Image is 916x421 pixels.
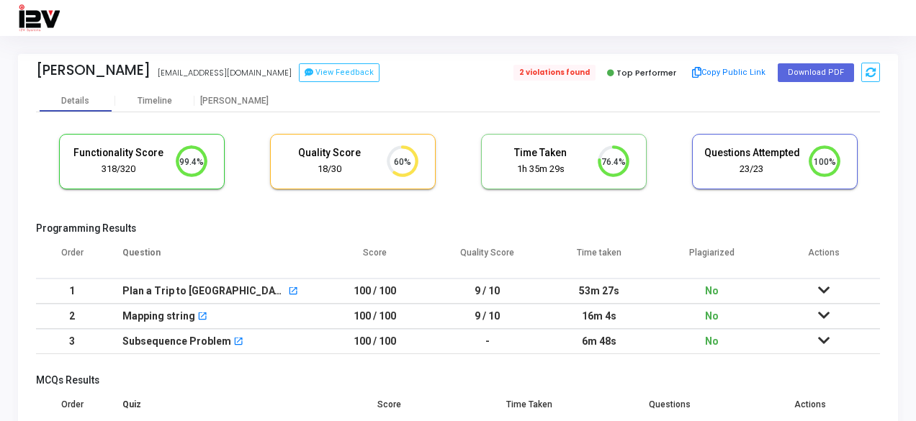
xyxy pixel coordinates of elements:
th: Plagiarized [655,238,768,279]
h5: Questions Attempted [704,147,800,159]
td: 100 / 100 [319,279,431,304]
td: - [431,329,544,354]
td: 16m 4s [544,304,656,329]
span: Top Performer [616,67,676,78]
img: logo [18,4,60,32]
h5: Programming Results [36,222,880,235]
h5: Quality Score [282,147,378,159]
th: Order [36,238,108,279]
button: Download PDF [778,63,854,82]
td: 53m 27s [544,279,656,304]
td: 100 / 100 [319,329,431,354]
div: 318/320 [71,163,167,176]
div: 1h 35m 29s [493,163,589,176]
div: Subsequence Problem [122,330,231,353]
td: 2 [36,304,108,329]
td: 100 / 100 [319,304,431,329]
div: Timeline [138,96,172,107]
h5: Functionality Score [71,147,167,159]
div: [PERSON_NAME] [194,96,274,107]
span: No [705,285,719,296]
h5: Time Taken [493,147,589,159]
span: 2 violations found [513,65,596,81]
div: [PERSON_NAME] [36,62,151,78]
td: 9 / 10 [431,279,544,304]
th: Time taken [544,238,656,279]
th: Question [108,238,319,279]
div: [EMAIL_ADDRESS][DOMAIN_NAME] [158,67,292,79]
mat-icon: open_in_new [197,312,207,322]
td: 6m 48s [544,329,656,354]
div: 18/30 [282,163,378,176]
button: Copy Public Link [688,62,771,83]
td: 9 / 10 [431,304,544,329]
mat-icon: open_in_new [233,338,243,348]
div: 23/23 [704,163,800,176]
span: No [705,310,719,322]
div: Mapping string [122,304,195,328]
div: Plan a Trip to [GEOGRAPHIC_DATA] [122,279,287,303]
div: Details [61,96,89,107]
th: Quality Score [431,238,544,279]
button: View Feedback [299,63,380,82]
td: 3 [36,329,108,354]
th: Actions [768,238,880,279]
mat-icon: open_in_new [288,287,298,297]
td: 1 [36,279,108,304]
h5: MCQs Results [36,374,880,386]
th: Score [319,238,431,279]
span: No [705,335,719,347]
